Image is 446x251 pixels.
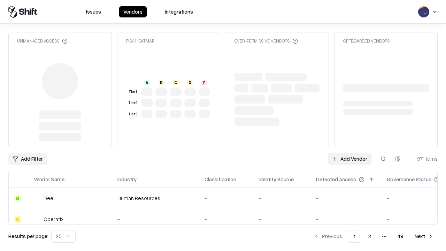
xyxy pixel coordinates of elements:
p: Results per page: [8,233,48,240]
div: - [117,215,193,223]
img: Operatix [34,216,41,223]
button: 2 [363,230,377,243]
div: B [159,80,164,85]
div: Risk Heatmap [126,38,154,44]
div: Human Resources [117,195,193,202]
div: Tier 3 [127,111,138,117]
div: D [187,80,193,85]
div: Tier 1 [127,89,138,95]
div: A [144,80,150,85]
div: - [205,215,247,223]
nav: pagination [309,230,438,243]
div: - [259,195,305,202]
div: Offboarded Vendors [343,38,390,44]
div: Tier 2 [127,100,138,106]
div: Governance Status [387,176,431,183]
div: - [316,215,376,223]
div: F [201,80,207,85]
div: - [316,195,376,202]
div: Deel [44,195,54,202]
div: Detected Access [316,176,356,183]
div: Over-Permissive Vendors [234,38,298,44]
div: Vendor Name [34,176,64,183]
div: Classification [205,176,236,183]
div: - [259,215,305,223]
div: Industry [117,176,137,183]
a: Add Vendor [328,153,371,165]
div: 971 items [410,155,438,162]
button: Issues [82,6,105,17]
div: C [14,216,21,223]
button: Next [410,230,438,243]
button: 1 [348,230,361,243]
button: Integrations [161,6,197,17]
div: Unmanaged Access [17,38,68,44]
button: Add Filter [8,153,47,165]
div: B [14,195,21,202]
div: C [173,80,178,85]
button: Vendors [119,6,147,17]
img: Deel [34,195,41,202]
div: Operatix [44,215,63,223]
button: 49 [392,230,409,243]
div: Identity Source [259,176,294,183]
div: - [205,195,247,202]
